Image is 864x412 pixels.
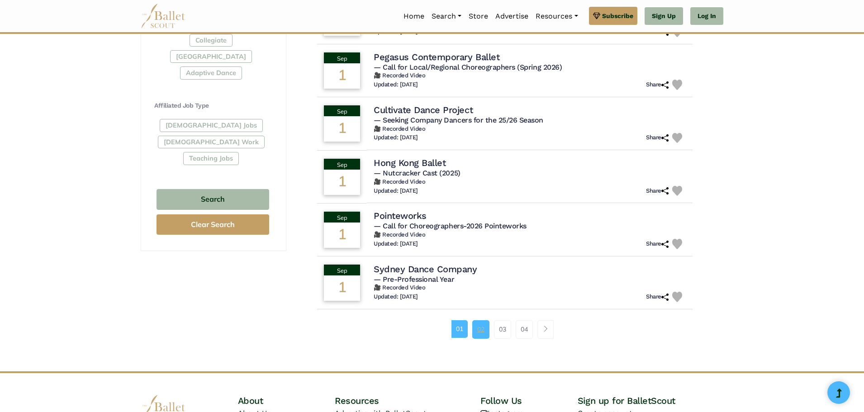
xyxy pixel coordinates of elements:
h4: About [238,395,335,407]
h6: Updated: [DATE] [374,81,418,89]
h6: Share [646,81,669,89]
a: Subscribe [589,7,637,25]
h6: Updated: [DATE] [374,134,418,142]
h6: 🎥 Recorded Video [374,178,686,186]
h6: Share [646,293,669,301]
span: Subscribe [602,11,633,21]
a: 04 [516,320,533,338]
h6: Share [646,240,669,248]
a: Resources [532,7,581,26]
span: — Call for Local/Regional Choreographers (Spring 2026) [374,63,562,71]
h6: 🎥 Recorded Video [374,231,686,239]
div: 1 [324,63,360,89]
div: Sep [324,52,360,63]
h6: Updated: [DATE] [374,240,418,248]
h4: Follow Us [480,395,578,407]
nav: Page navigation example [451,320,559,338]
h6: Share [646,187,669,195]
a: Home [400,7,428,26]
div: 1 [324,170,360,195]
h4: Sydney Dance Company [374,263,477,275]
h4: Pegasus Contemporary Ballet [374,51,499,63]
a: 01 [451,320,468,337]
button: Search [157,189,269,210]
a: 02 [472,320,489,338]
h4: Cultivate Dance Project [374,104,473,116]
h6: Updated: [DATE] [374,293,418,301]
span: — Nutcracker Cast (2025) [374,169,460,177]
span: — Pre-Professional Year [374,275,454,284]
div: Sep [324,105,360,116]
a: Advertise [492,7,532,26]
h6: 🎥 Recorded Video [374,125,686,133]
div: Sep [324,159,360,170]
h4: Sign up for BalletScout [578,395,723,407]
h4: Affiliated Job Type [154,101,271,110]
h6: 🎥 Recorded Video [374,284,686,292]
div: 1 [324,275,360,301]
img: gem.svg [593,11,600,21]
a: Search [428,7,465,26]
button: Clear Search [157,214,269,235]
a: Log In [690,7,723,25]
div: Sep [324,212,360,223]
h4: Pointeworks [374,210,427,222]
div: Sep [324,265,360,275]
div: 1 [324,223,360,248]
h4: Hong Kong Ballet [374,157,446,169]
a: 03 [494,320,511,338]
a: Store [465,7,492,26]
h6: 🎥 Recorded Video [374,72,686,80]
a: Sign Up [645,7,683,25]
div: 1 [324,116,360,142]
span: — Call for Choreographers-2026 Pointeworks [374,222,527,230]
span: — Seeking Company Dancers for the 25/26 Season [374,116,543,124]
h4: Resources [335,395,480,407]
h6: Share [646,134,669,142]
h6: Updated: [DATE] [374,187,418,195]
